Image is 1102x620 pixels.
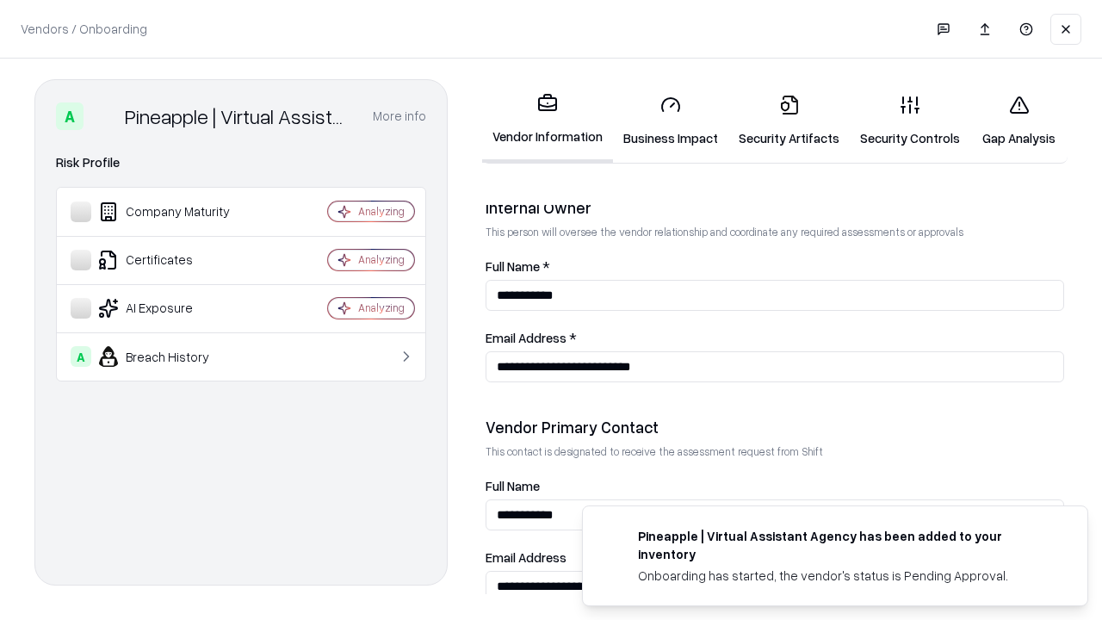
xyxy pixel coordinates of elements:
img: trypineapple.com [604,527,624,548]
p: Vendors / Onboarding [21,20,147,38]
div: Breach History [71,346,276,367]
label: Email Address [486,551,1064,564]
div: AI Exposure [71,298,276,319]
div: Pineapple | Virtual Assistant Agency has been added to your inventory [638,527,1046,563]
img: Pineapple | Virtual Assistant Agency [90,102,118,130]
button: More info [373,101,426,132]
a: Security Controls [850,81,970,161]
div: A [56,102,84,130]
label: Full Name [486,480,1064,493]
div: Vendor Primary Contact [486,417,1064,437]
div: Onboarding has started, the vendor's status is Pending Approval. [638,567,1046,585]
div: A [71,346,91,367]
p: This contact is designated to receive the assessment request from Shift [486,444,1064,459]
div: Analyzing [358,204,405,219]
div: Analyzing [358,301,405,315]
div: Certificates [71,250,276,270]
label: Full Name * [486,260,1064,273]
a: Gap Analysis [970,81,1068,161]
div: Risk Profile [56,152,426,173]
a: Vendor Information [482,79,613,163]
div: Analyzing [358,252,405,267]
div: Company Maturity [71,201,276,222]
p: This person will oversee the vendor relationship and coordinate any required assessments or appro... [486,225,1064,239]
div: Pineapple | Virtual Assistant Agency [125,102,352,130]
div: Internal Owner [486,197,1064,218]
a: Business Impact [613,81,728,161]
label: Email Address * [486,332,1064,344]
a: Security Artifacts [728,81,850,161]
